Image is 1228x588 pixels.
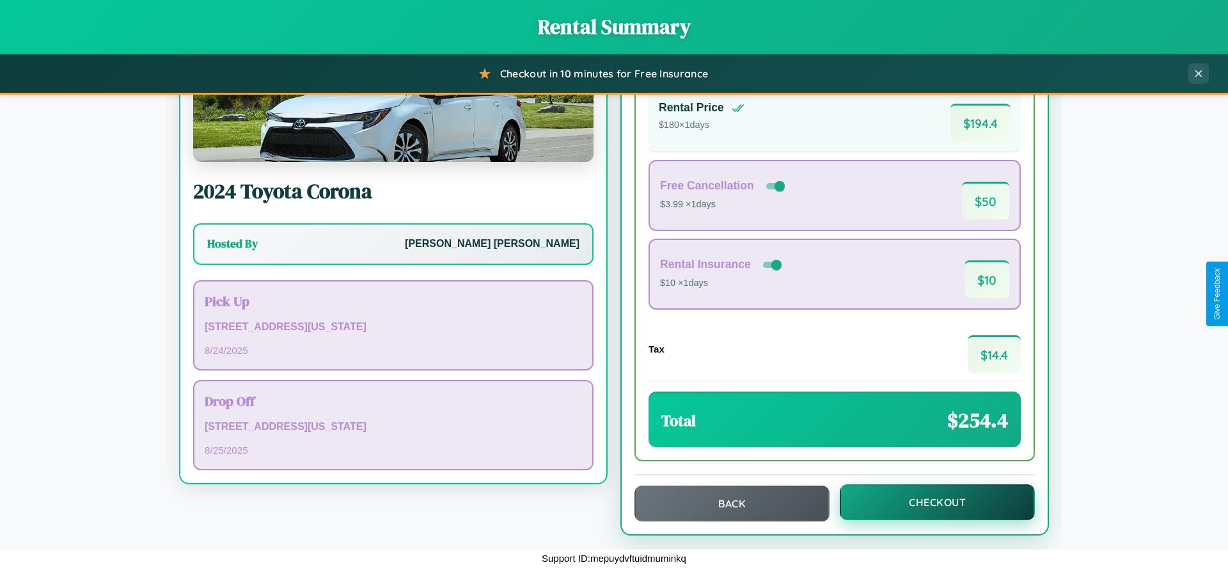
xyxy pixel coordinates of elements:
span: $ 14.4 [968,335,1021,373]
h3: Total [661,410,696,431]
h4: Rental Insurance [660,258,751,271]
p: 8 / 24 / 2025 [205,342,582,359]
h4: Rental Price [659,101,724,115]
h2: 2024 Toyota Corona [193,177,594,205]
h3: Hosted By [207,236,258,251]
p: [STREET_ADDRESS][US_STATE] [205,418,582,436]
span: $ 254.4 [947,406,1008,434]
p: Support ID: mepuydvftuidmuminkq [542,550,686,567]
h3: Drop Off [205,392,582,410]
button: Checkout [840,484,1035,520]
button: Back [634,486,830,521]
p: $3.99 × 1 days [660,196,787,213]
div: Give Feedback [1213,268,1222,320]
span: $ 50 [962,182,1009,219]
span: Checkout in 10 minutes for Free Insurance [500,67,708,80]
p: [STREET_ADDRESS][US_STATE] [205,318,582,337]
p: $10 × 1 days [660,275,784,292]
p: 8 / 25 / 2025 [205,441,582,459]
p: [PERSON_NAME] [PERSON_NAME] [405,235,579,253]
img: Toyota Corona [193,34,594,162]
span: $ 10 [964,260,1009,298]
h4: Tax [649,344,665,354]
h1: Rental Summary [13,13,1215,41]
span: $ 194.4 [950,104,1011,141]
p: $ 180 × 1 days [659,117,744,134]
h3: Pick Up [205,292,582,310]
h4: Free Cancellation [660,179,754,193]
